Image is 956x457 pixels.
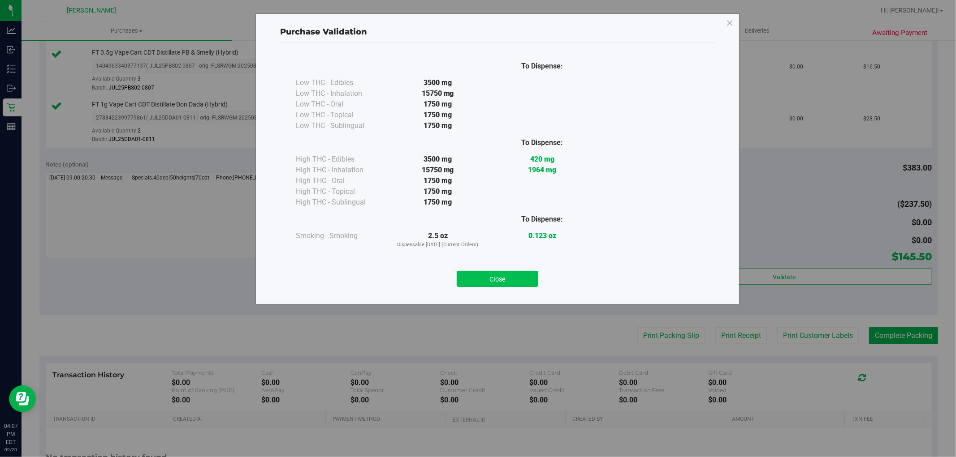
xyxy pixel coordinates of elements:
[385,88,490,99] div: 15750 mg
[457,271,538,287] button: Close
[385,231,490,249] div: 2.5 oz
[385,186,490,197] div: 1750 mg
[296,175,385,186] div: High THC - Oral
[296,186,385,197] div: High THC - Topical
[296,120,385,131] div: Low THC - Sublingual
[385,99,490,110] div: 1750 mg
[385,197,490,208] div: 1750 mg
[490,61,594,72] div: To Dispense:
[530,155,554,163] strong: 420 mg
[296,110,385,120] div: Low THC - Topical
[490,214,594,225] div: To Dispense:
[528,166,556,174] strong: 1964 mg
[296,197,385,208] div: High THC - Sublingual
[296,165,385,175] div: High THC - Inhalation
[296,99,385,110] div: Low THC - Oral
[528,231,556,240] strong: 0.123 oz
[385,154,490,165] div: 3500 mg
[385,110,490,120] div: 1750 mg
[385,165,490,175] div: 15750 mg
[490,137,594,148] div: To Dispense:
[296,231,385,241] div: Smoking - Smoking
[9,385,36,412] iframe: Resource center
[296,154,385,165] div: High THC - Edibles
[296,88,385,99] div: Low THC - Inhalation
[385,77,490,88] div: 3500 mg
[385,241,490,249] p: Dispensable [DATE] (Current Orders)
[296,77,385,88] div: Low THC - Edibles
[385,120,490,131] div: 1750 mg
[280,27,367,37] span: Purchase Validation
[385,175,490,186] div: 1750 mg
